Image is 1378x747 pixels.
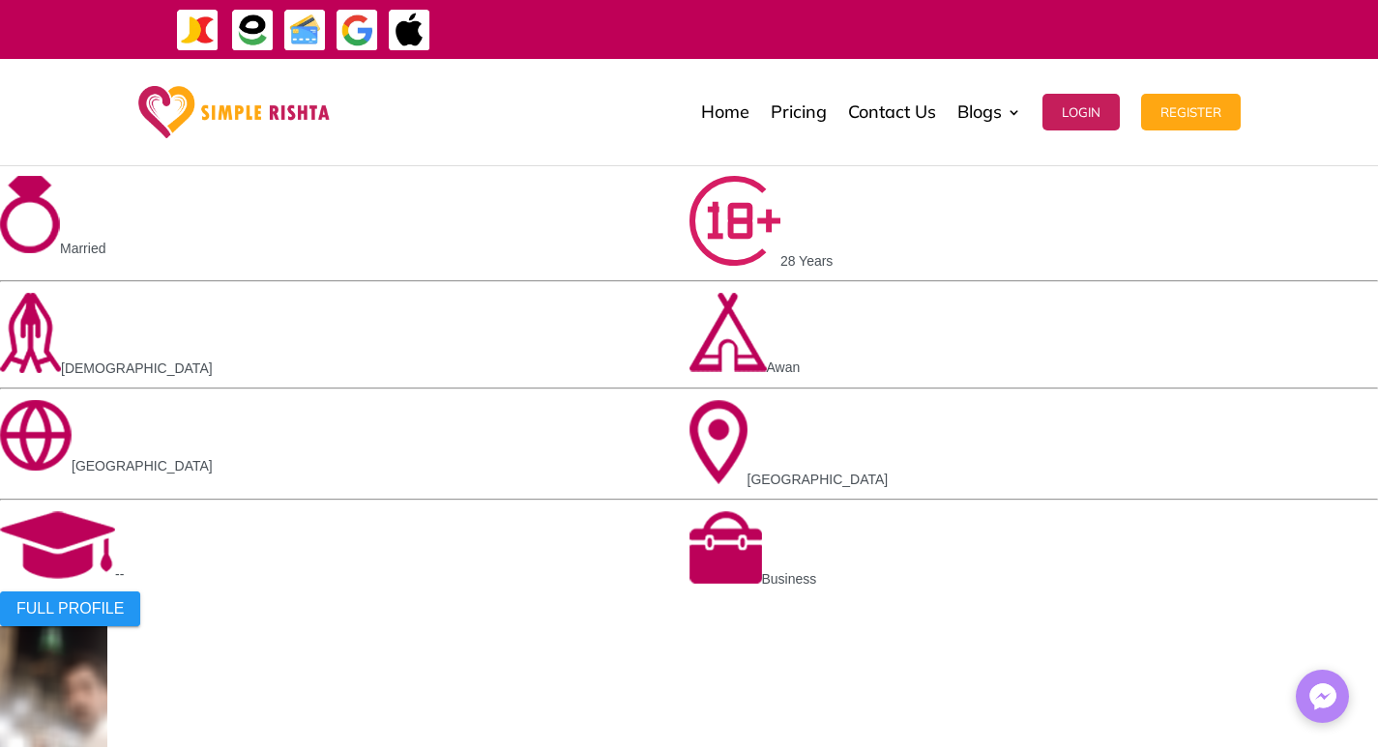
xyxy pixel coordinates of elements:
[1042,64,1120,160] a: Login
[60,241,105,256] span: Married
[388,9,431,52] img: ApplePay-icon
[767,359,801,375] span: Awan
[336,9,379,52] img: GooglePay-icon
[701,64,749,160] a: Home
[771,64,827,160] a: Pricing
[762,571,817,587] span: Business
[1141,94,1241,130] button: Register
[848,64,936,160] a: Contact Us
[231,9,275,52] img: EasyPaisa-icon
[1304,677,1342,716] img: Messenger
[176,9,220,52] img: JazzCash-icon
[16,600,124,618] span: FULL PROFILE
[957,64,1021,160] a: Blogs
[72,458,213,474] span: [GEOGRAPHIC_DATA]
[283,9,327,52] img: Credit Cards
[115,566,124,582] span: --
[748,472,889,487] span: [GEOGRAPHIC_DATA]
[1042,94,1120,130] button: Login
[780,253,834,269] span: 28 Years
[61,360,213,376] span: [DEMOGRAPHIC_DATA]
[1141,64,1241,160] a: Register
